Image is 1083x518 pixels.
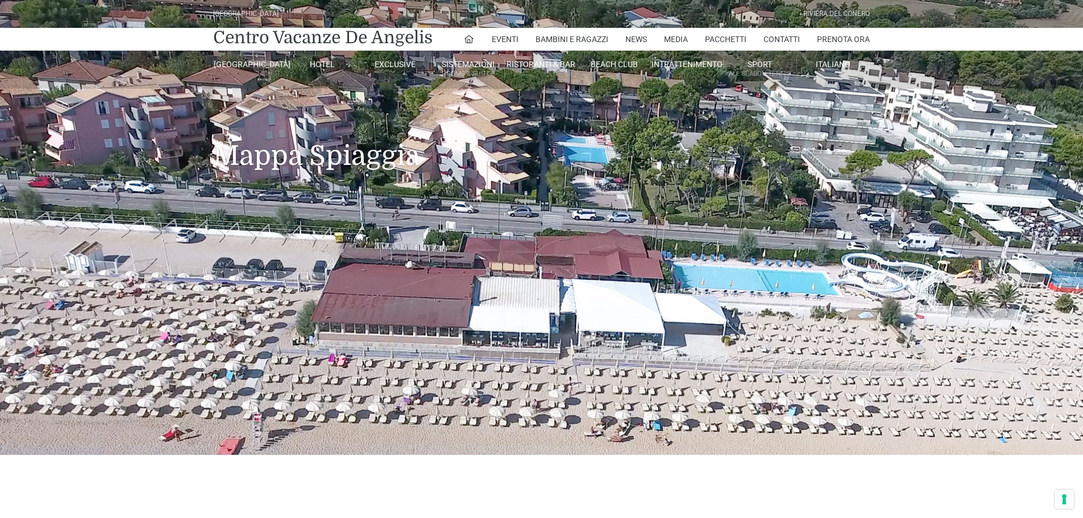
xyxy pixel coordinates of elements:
button: Le tue preferenze relative al consenso per le tecnologie di tracciamento [1055,490,1074,509]
a: Centro Vacanze De Angelis [213,26,433,49]
a: Bambini e Ragazzi [536,28,608,51]
a: Prenota Ora [817,28,870,51]
a: Media [664,28,688,51]
small: Rooms & Suites [432,68,504,79]
a: Exclusive [359,59,432,69]
a: Contatti [764,28,800,51]
a: [GEOGRAPHIC_DATA] [213,59,286,69]
a: News [625,28,647,51]
a: SportAll Season Tennis [724,59,796,80]
a: Italiano [797,59,870,69]
a: SistemazioniRooms & Suites [432,59,505,80]
div: [GEOGRAPHIC_DATA] [213,9,279,19]
a: Beach Club [578,59,651,69]
a: Eventi [492,28,518,51]
h1: Mappa Spiaggia [213,89,870,189]
a: Intrattenimento [651,59,724,69]
span: Italiano [816,60,850,69]
a: Hotel [286,59,359,69]
a: Pacchetti [705,28,746,51]
div: Riviera Del Conero [803,9,870,19]
small: All Season Tennis [724,68,796,79]
a: Ristoranti & Bar [505,59,578,69]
